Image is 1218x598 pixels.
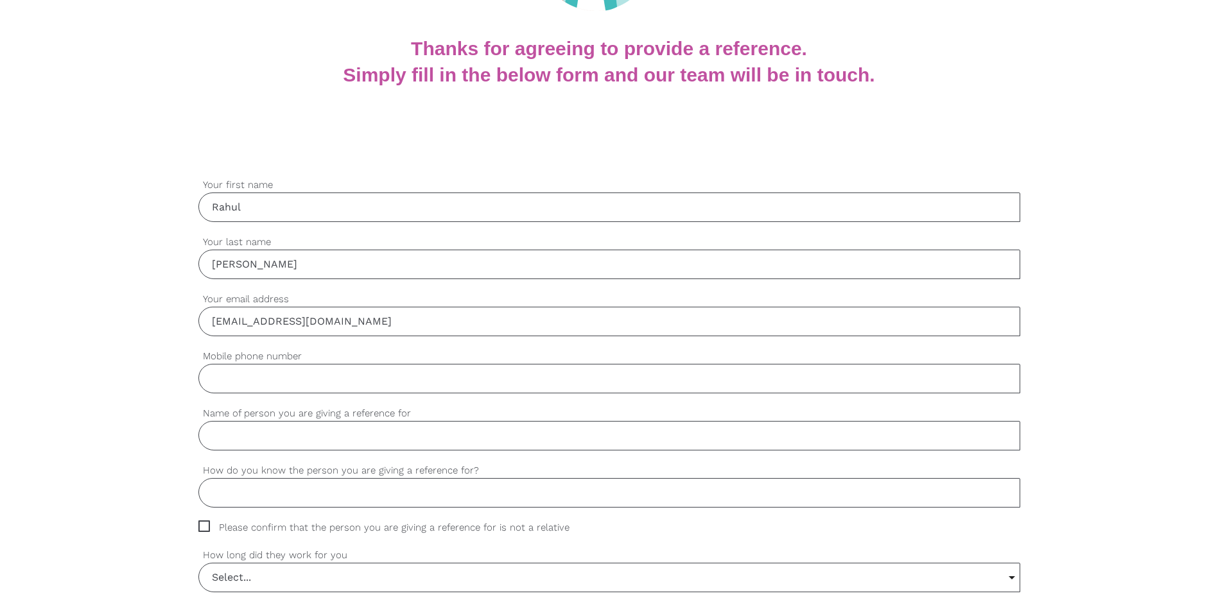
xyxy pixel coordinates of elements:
label: Your first name [198,178,1020,192]
span: Please confirm that the person you are giving a reference for is not a relative [198,520,594,535]
label: How do you know the person you are giving a reference for? [198,463,1020,478]
label: How long did they work for you [198,548,1020,563]
label: Your email address [198,292,1020,307]
b: Simply fill in the below form and our team will be in touch. [343,64,874,85]
label: Name of person you are giving a reference for [198,406,1020,421]
label: Mobile phone number [198,349,1020,364]
b: Thanks for agreeing to provide a reference. [411,38,807,59]
label: Your last name [198,235,1020,250]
